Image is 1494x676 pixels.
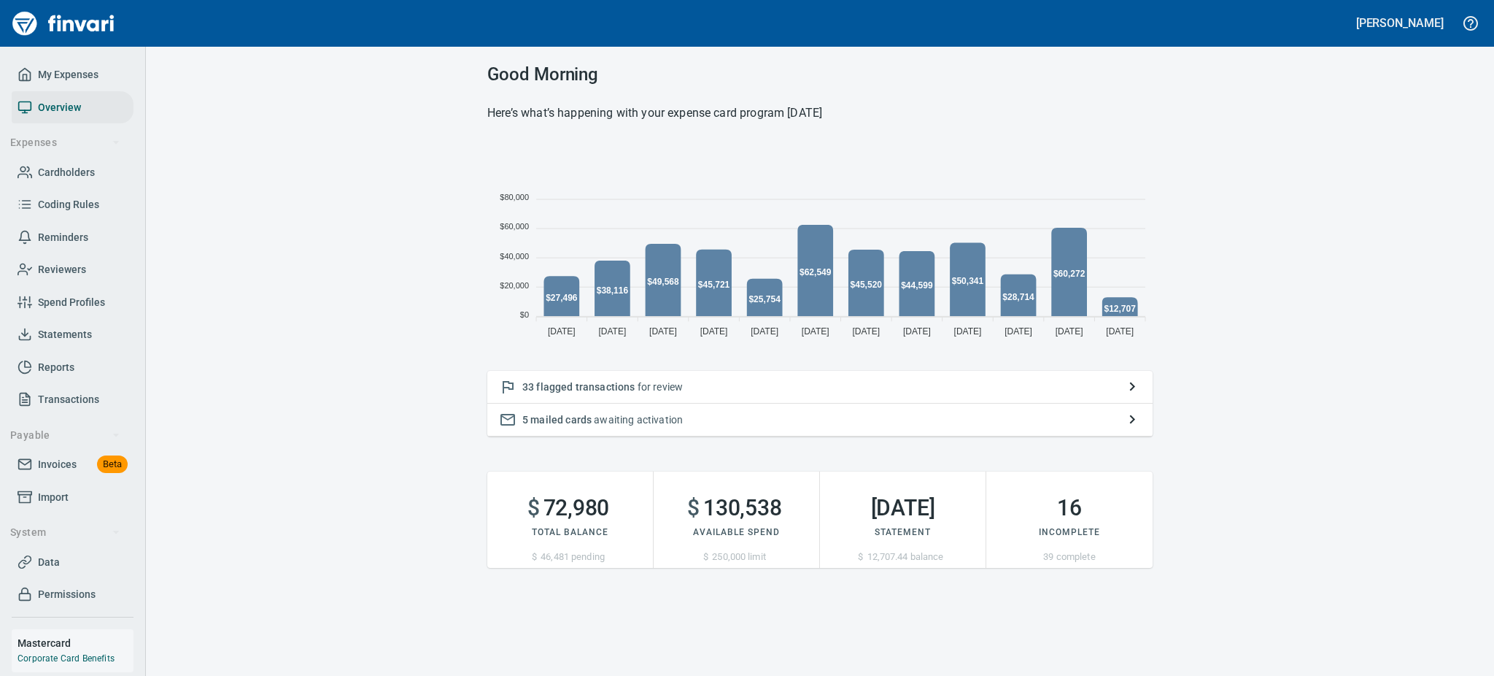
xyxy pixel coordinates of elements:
[12,578,133,611] a: Permissions
[530,414,592,426] span: mailed cards
[38,488,69,507] span: Import
[548,326,576,337] tspan: [DATE]
[751,326,778,337] tspan: [DATE]
[1005,326,1032,337] tspan: [DATE]
[10,426,120,445] span: Payable
[500,252,529,261] tspan: $40,000
[954,326,982,337] tspan: [DATE]
[12,481,133,514] a: Import
[12,286,133,319] a: Spend Profiles
[1039,527,1100,537] span: Incomplete
[522,412,1118,427] p: awaiting activation
[599,326,627,337] tspan: [DATE]
[38,164,95,182] span: Cardholders
[649,326,677,337] tspan: [DATE]
[38,228,88,247] span: Reminders
[12,188,133,221] a: Coding Rules
[4,129,126,156] button: Expenses
[986,472,1153,568] button: 16Incomplete39 complete
[38,456,77,474] span: Invoices
[10,134,120,152] span: Expenses
[500,222,529,231] tspan: $60,000
[522,381,534,393] span: 33
[986,550,1153,564] p: 39 complete
[700,326,728,337] tspan: [DATE]
[38,585,96,604] span: Permissions
[500,281,529,290] tspan: $20,000
[487,404,1153,437] button: 5 mailed cards awaiting activation
[18,635,133,651] h6: Mastercard
[38,261,86,279] span: Reviewers
[38,391,99,409] span: Transactions
[4,422,126,449] button: Payable
[38,358,74,377] span: Reports
[4,519,126,546] button: System
[1356,15,1444,31] h5: [PERSON_NAME]
[38,553,60,572] span: Data
[522,380,1118,394] p: for review
[38,196,99,214] span: Coding Rules
[12,91,133,124] a: Overview
[986,495,1153,521] h2: 16
[12,253,133,286] a: Reviewers
[500,193,529,201] tspan: $80,000
[802,326,829,337] tspan: [DATE]
[38,326,92,344] span: Statements
[38,293,105,312] span: Spend Profiles
[97,456,128,473] span: Beta
[38,99,81,117] span: Overview
[522,414,528,426] span: 5
[12,546,133,579] a: Data
[10,523,120,542] span: System
[12,383,133,416] a: Transactions
[903,326,931,337] tspan: [DATE]
[12,58,133,91] a: My Expenses
[487,371,1153,404] button: 33 flagged transactions for review
[1352,12,1447,34] button: [PERSON_NAME]
[12,221,133,254] a: Reminders
[38,66,98,84] span: My Expenses
[1106,326,1134,337] tspan: [DATE]
[18,653,115,664] a: Corporate Card Benefits
[520,310,529,319] tspan: $0
[487,103,1153,123] h6: Here’s what’s happening with your expense card program [DATE]
[9,6,118,41] img: Finvari
[12,318,133,351] a: Statements
[536,381,635,393] span: flagged transactions
[852,326,880,337] tspan: [DATE]
[487,64,1153,85] h3: Good Morning
[12,351,133,384] a: Reports
[12,448,133,481] a: InvoicesBeta
[1056,326,1083,337] tspan: [DATE]
[12,156,133,189] a: Cardholders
